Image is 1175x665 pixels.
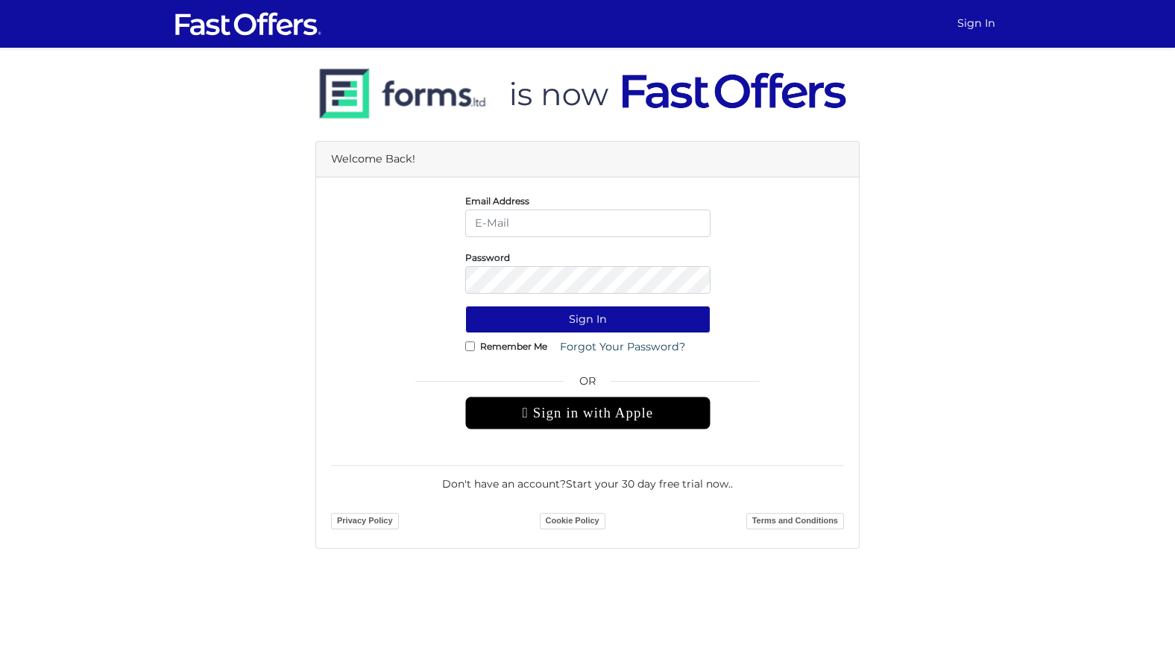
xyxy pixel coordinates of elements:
label: Remember Me [480,344,547,348]
a: Cookie Policy [540,513,605,529]
a: Forgot Your Password? [550,333,695,361]
label: Email Address [465,199,529,203]
label: Password [465,256,510,259]
div: Don't have an account? . [331,465,844,492]
a: Privacy Policy [331,513,399,529]
span: OR [465,373,711,397]
input: E-Mail [465,209,711,237]
a: Start your 30 day free trial now. [566,477,731,491]
div: Welcome Back! [316,142,859,177]
div: Sign in with Apple [465,397,711,429]
a: Sign In [951,9,1001,38]
a: Terms and Conditions [746,513,844,529]
button: Sign In [465,306,711,333]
